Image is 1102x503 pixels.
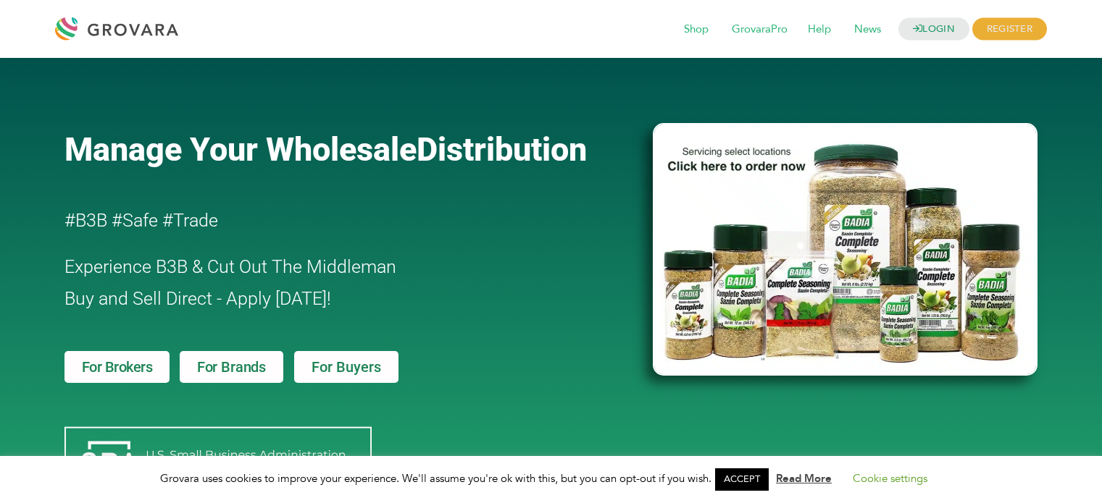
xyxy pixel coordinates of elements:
h2: #B3B #Safe #Trade [64,205,570,237]
span: For Brands [197,360,266,374]
a: ACCEPT [715,468,769,491]
a: LOGIN [898,18,969,41]
a: Manage Your WholesaleDistribution [64,130,630,169]
a: For Brands [180,351,283,383]
a: Read More [776,471,832,486]
span: Experience B3B & Cut Out The Middleman [64,256,396,277]
span: Help [798,16,841,43]
a: News [844,22,891,38]
a: For Buyers [294,351,398,383]
a: For Brokers [64,351,170,383]
span: Manage Your Wholesale [64,130,417,169]
a: GrovaraPro [722,22,798,38]
span: Distribution [417,130,587,169]
span: News [844,16,891,43]
a: Cookie settings [853,471,927,486]
span: REGISTER [972,18,1047,41]
span: For Buyers [312,360,381,374]
span: Shop [674,16,719,43]
a: Shop [674,22,719,38]
span: For Brokers [82,360,153,374]
span: Buy and Sell Direct - Apply [DATE]! [64,288,331,309]
a: Help [798,22,841,38]
span: Grovara uses cookies to improve your experience. We'll assume you're ok with this, but you can op... [160,471,942,486]
span: GrovaraPro [722,16,798,43]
